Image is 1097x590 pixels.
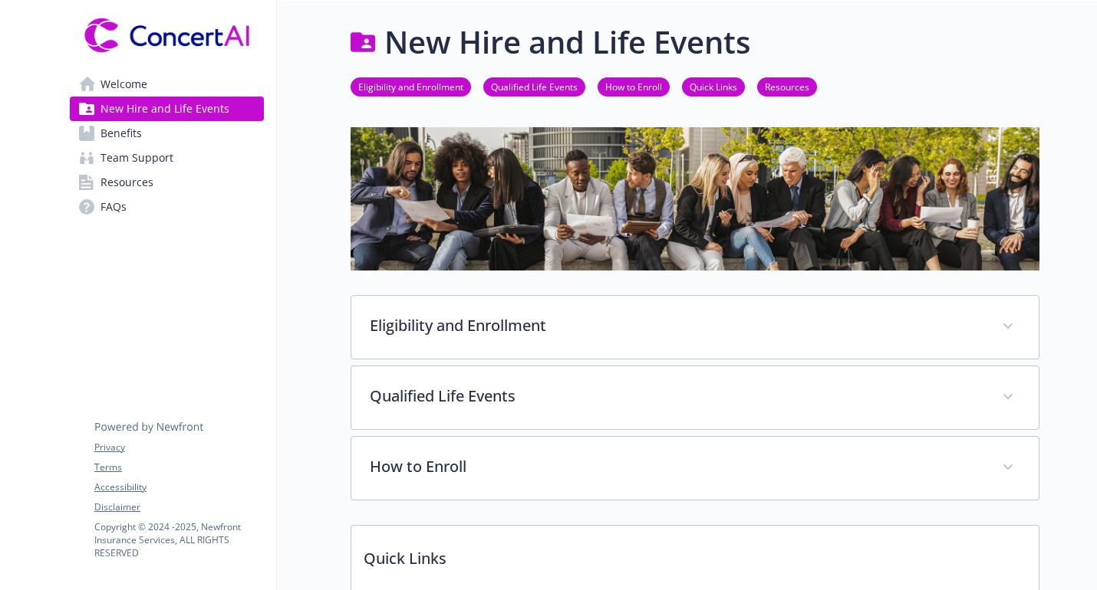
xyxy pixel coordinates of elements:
[351,127,1039,270] img: new hire page banner
[100,170,153,195] span: Resources
[757,79,817,93] a: Resources
[94,480,263,494] a: Accessibility
[351,526,1039,582] p: Quick Links
[70,146,264,170] a: Team Support
[70,195,264,219] a: FAQs
[94,461,263,474] a: Terms
[100,146,173,170] span: Team Support
[100,97,229,121] span: New Hire and Life Events
[682,79,745,93] a: Quick Links
[100,72,147,97] span: Welcome
[94,520,263,559] p: Copyright © 2024 - 2025 , Newfront Insurance Services, ALL RIGHTS RESERVED
[94,500,263,514] a: Disclaimer
[94,441,263,454] a: Privacy
[370,385,983,408] p: Qualified Life Events
[70,170,264,195] a: Resources
[100,195,127,219] span: FAQs
[100,121,142,146] span: Benefits
[351,296,1039,359] div: Eligibility and Enrollment
[351,437,1039,500] div: How to Enroll
[70,121,264,146] a: Benefits
[483,79,585,93] a: Qualified Life Events
[370,314,983,337] p: Eligibility and Enrollment
[70,97,264,121] a: New Hire and Life Events
[370,455,983,478] p: How to Enroll
[598,79,670,93] a: How to Enroll
[351,79,471,93] a: Eligibility and Enrollment
[384,19,750,65] h1: New Hire and Life Events
[351,366,1039,429] div: Qualified Life Events
[70,72,264,97] a: Welcome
